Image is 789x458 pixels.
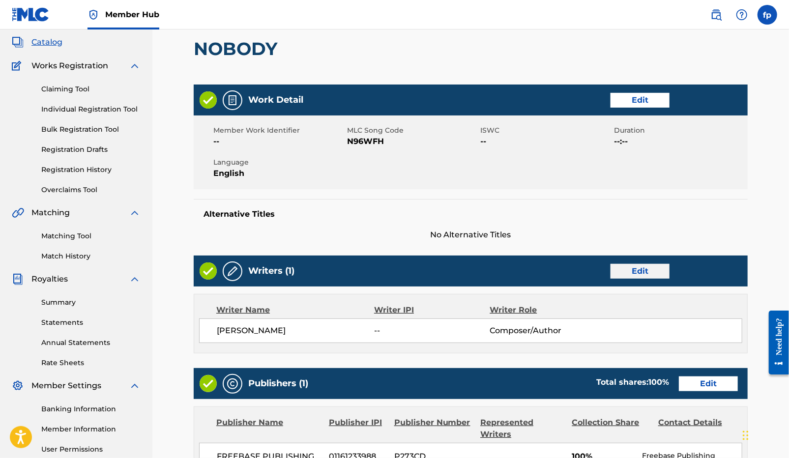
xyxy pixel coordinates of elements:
[41,297,141,308] a: Summary
[213,157,345,168] span: Language
[41,404,141,414] a: Banking Information
[329,417,387,440] div: Publisher IPI
[614,125,745,136] span: Duration
[41,124,141,135] a: Bulk Registration Tool
[740,411,789,458] iframe: Chat Widget
[217,325,374,337] span: [PERSON_NAME]
[596,376,669,388] div: Total shares:
[41,251,141,261] a: Match History
[679,376,738,391] a: Edit
[374,325,490,337] span: --
[41,185,141,195] a: Overclaims Tool
[12,36,62,48] a: CatalogCatalog
[12,60,25,72] img: Works Registration
[41,317,141,328] a: Statements
[204,209,738,219] h5: Alternative Titles
[648,377,669,387] span: 100 %
[12,7,50,22] img: MLC Logo
[611,93,670,108] a: Edit
[31,207,70,219] span: Matching
[194,229,748,241] span: No Alternative Titles
[227,265,238,277] img: Writers
[490,325,595,337] span: Composer/Author
[614,136,745,147] span: --:--
[200,262,217,280] img: Valid
[41,231,141,241] a: Matching Tool
[481,136,612,147] span: --
[216,417,321,440] div: Publisher Name
[481,125,612,136] span: ISWC
[213,168,345,179] span: English
[88,9,99,21] img: Top Rightsholder
[129,60,141,72] img: expand
[129,380,141,392] img: expand
[248,378,308,389] h5: Publishers (1)
[31,36,62,48] span: Catalog
[216,304,374,316] div: Writer Name
[31,273,68,285] span: Royalties
[129,207,141,219] img: expand
[347,136,478,147] span: N96WFH
[248,94,303,106] h5: Work Detail
[12,36,24,48] img: Catalog
[41,358,141,368] a: Rate Sheets
[41,84,141,94] a: Claiming Tool
[732,5,752,25] div: Help
[213,136,345,147] span: --
[758,5,777,25] div: User Menu
[31,380,101,392] span: Member Settings
[41,104,141,114] a: Individual Registration Tool
[710,9,722,21] img: search
[194,38,282,60] h2: NOBODY
[736,9,748,21] img: help
[761,303,789,382] iframe: Resource Center
[31,60,108,72] span: Works Registration
[129,273,141,285] img: expand
[200,91,217,109] img: Valid
[41,144,141,155] a: Registration Drafts
[347,125,478,136] span: MLC Song Code
[480,417,564,440] div: Represented Writers
[572,417,651,440] div: Collection Share
[248,265,294,277] h5: Writers (1)
[41,165,141,175] a: Registration History
[743,421,749,450] div: Drag
[41,424,141,434] a: Member Information
[12,207,24,219] img: Matching
[611,264,670,279] a: Edit
[374,304,490,316] div: Writer IPI
[227,378,238,390] img: Publishers
[227,94,238,106] img: Work Detail
[490,304,595,316] div: Writer Role
[394,417,473,440] div: Publisher Number
[105,9,159,20] span: Member Hub
[41,444,141,455] a: User Permissions
[706,5,726,25] a: Public Search
[213,125,345,136] span: Member Work Identifier
[41,338,141,348] a: Annual Statements
[12,273,24,285] img: Royalties
[12,380,24,392] img: Member Settings
[658,417,737,440] div: Contact Details
[200,375,217,392] img: Valid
